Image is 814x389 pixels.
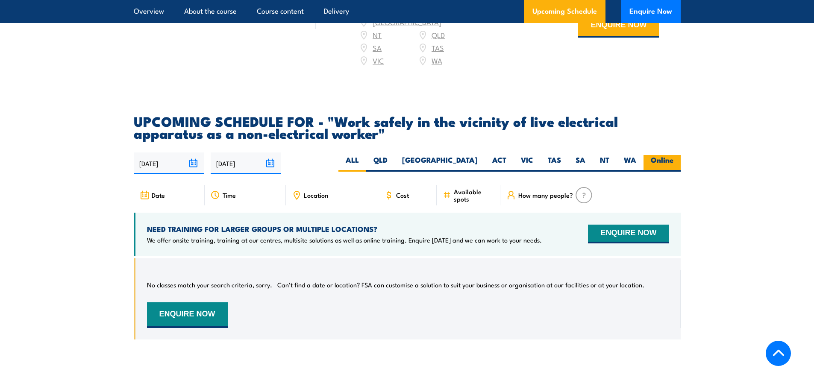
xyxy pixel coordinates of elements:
[588,225,669,243] button: ENQUIRE NOW
[518,191,573,199] span: How many people?
[395,155,485,172] label: [GEOGRAPHIC_DATA]
[578,15,659,38] button: ENQUIRE NOW
[211,152,281,174] input: To date
[304,191,328,199] span: Location
[134,152,204,174] input: From date
[134,115,681,139] h2: UPCOMING SCHEDULE FOR - "Work safely in the vicinity of live electrical apparatus as a non-electr...
[593,155,617,172] label: NT
[147,224,542,234] h4: NEED TRAINING FOR LARGER GROUPS OR MULTIPLE LOCATIONS?
[541,155,568,172] label: TAS
[277,281,644,289] p: Can’t find a date or location? FSA can customise a solution to suit your business or organisation...
[147,236,542,244] p: We offer onsite training, training at our centres, multisite solutions as well as online training...
[147,302,228,328] button: ENQUIRE NOW
[366,155,395,172] label: QLD
[152,191,165,199] span: Date
[147,281,272,289] p: No classes match your search criteria, sorry.
[514,155,541,172] label: VIC
[644,155,681,172] label: Online
[568,155,593,172] label: SA
[396,191,409,199] span: Cost
[338,155,366,172] label: ALL
[617,155,644,172] label: WA
[485,155,514,172] label: ACT
[223,191,236,199] span: Time
[454,188,494,202] span: Available spots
